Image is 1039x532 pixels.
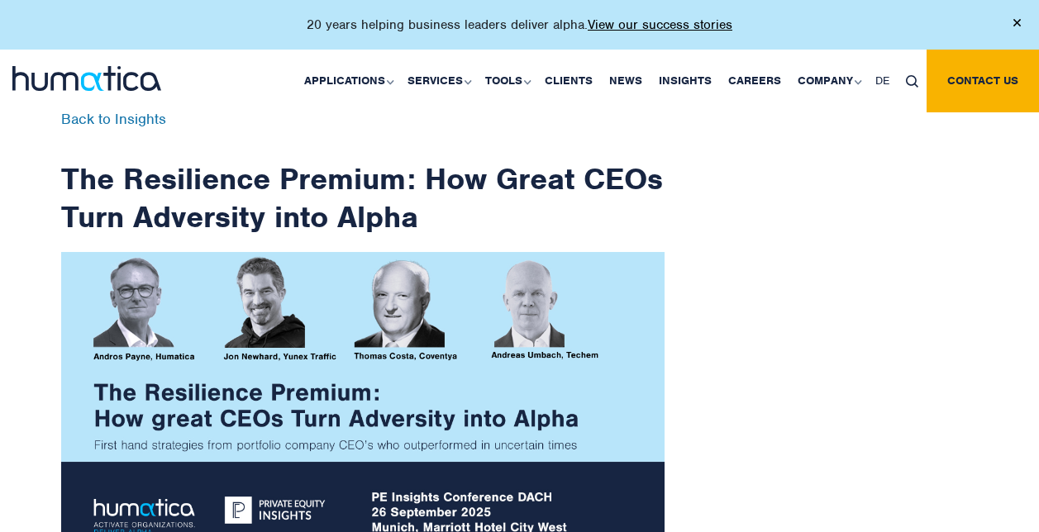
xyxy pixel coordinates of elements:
a: Company [789,50,867,112]
a: Applications [296,50,399,112]
a: Clients [536,50,601,112]
a: News [601,50,651,112]
a: Careers [720,50,789,112]
p: 20 years helping business leaders deliver alpha. [307,17,732,33]
a: DE [867,50,898,112]
span: DE [875,74,889,88]
a: Tools [477,50,536,112]
a: Back to Insights [61,110,166,128]
a: View our success stories [588,17,732,33]
img: search_icon [906,75,918,88]
a: Services [399,50,477,112]
h1: The Resilience Premium: How Great CEOs Turn Adversity into Alpha [61,112,665,235]
img: logo [12,66,161,91]
a: Contact us [927,50,1039,112]
a: Insights [651,50,720,112]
